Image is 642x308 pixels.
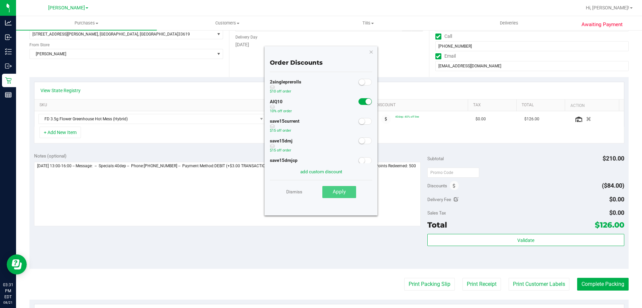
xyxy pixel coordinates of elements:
inline-svg: Inventory [5,48,12,55]
a: Total [522,103,562,108]
inline-svg: Analytics [5,19,12,26]
label: Delivery Day [235,34,257,40]
span: 10% off order [270,109,292,113]
a: Customers [157,16,298,30]
button: Print Customer Labels [509,278,569,291]
button: Complete Packing [577,278,629,291]
span: [STREET_ADDRESS][PERSON_NAME] [32,32,98,37]
span: discount can be used with other discounts [270,85,301,89]
span: Hi, [PERSON_NAME]! [586,5,629,10]
h4: Order Discounts [270,60,372,66]
span: 40dep: 40% off line [395,115,419,118]
span: [PERSON_NAME] [48,5,85,11]
span: $126.00 [595,220,624,230]
span: $0.00 [609,196,624,203]
inline-svg: Inbound [5,34,12,41]
a: Tills [298,16,438,30]
label: From Store [29,42,49,48]
div: save15dmjcp [270,157,298,175]
label: Call [435,32,452,41]
span: Purchases [16,20,157,26]
div: 2singleprerolls [270,79,301,97]
div: [DATE] [235,41,423,48]
inline-svg: Retail [5,77,12,84]
a: Deliveries [439,16,579,30]
span: , [GEOGRAPHIC_DATA] [98,32,138,37]
span: $0.00 [475,116,486,122]
span: Validate [517,238,534,243]
span: $0.00 [609,209,624,216]
span: Total [427,220,447,230]
span: select [214,49,223,59]
span: Tills [298,20,438,26]
button: Print Receipt [462,278,501,291]
a: Discount [376,103,465,108]
span: NO DATA FOUND [38,114,266,124]
input: Format: (999) 999-9999 [435,41,629,51]
span: $210.00 [603,155,624,162]
button: Apply [322,186,356,198]
p: 03:31 PM EDT [3,282,13,300]
span: ($84.00) [602,182,624,189]
span: Deliveries [491,20,527,26]
iframe: Resource center [7,254,27,274]
span: $15 off order [270,148,291,152]
span: Sales Tax [427,210,446,215]
span: Notes (optional) [34,153,67,159]
span: Customers [157,20,297,26]
span: [PERSON_NAME] [30,49,214,59]
span: Awaiting Payment [581,21,623,28]
input: Promo Code [427,168,479,178]
span: $15 off order [270,128,291,133]
a: Dismiss [286,186,302,198]
span: $10 off order [270,89,291,94]
p: 08/21 [3,300,13,305]
label: Email [435,51,456,61]
a: View State Registry [40,87,81,94]
th: Action [565,100,619,112]
a: SKU [39,103,266,108]
inline-svg: Outbound [5,63,12,69]
div: save15dmj [270,138,293,156]
a: Purchases [16,16,157,30]
span: FD 3.5g Flower Greenhouse Hot Mess (Hybrid) [39,114,257,124]
span: Discounts [427,180,447,192]
div: save15current [270,118,300,136]
inline-svg: Reports [5,91,12,98]
span: , [GEOGRAPHIC_DATA] [138,32,178,37]
span: select [214,29,223,39]
span: Delivery Fee [427,197,451,202]
span: $126.00 [524,116,539,122]
span: discount can be used with other discounts [270,124,300,129]
button: Validate [427,234,624,246]
div: AIQ10 [270,99,292,117]
i: Edit Delivery Fee [454,197,458,202]
span: discount can be used with other discounts [270,144,293,148]
button: Print Packing Slip [404,278,455,291]
span: 33619 [178,32,190,37]
a: Tax [473,103,514,108]
button: + Add New Item [39,127,81,138]
span: discount can be used with other discounts [270,105,292,109]
span: Apply [333,189,346,195]
span: Subtotal [427,156,444,161]
a: add custom discount [300,169,342,174]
